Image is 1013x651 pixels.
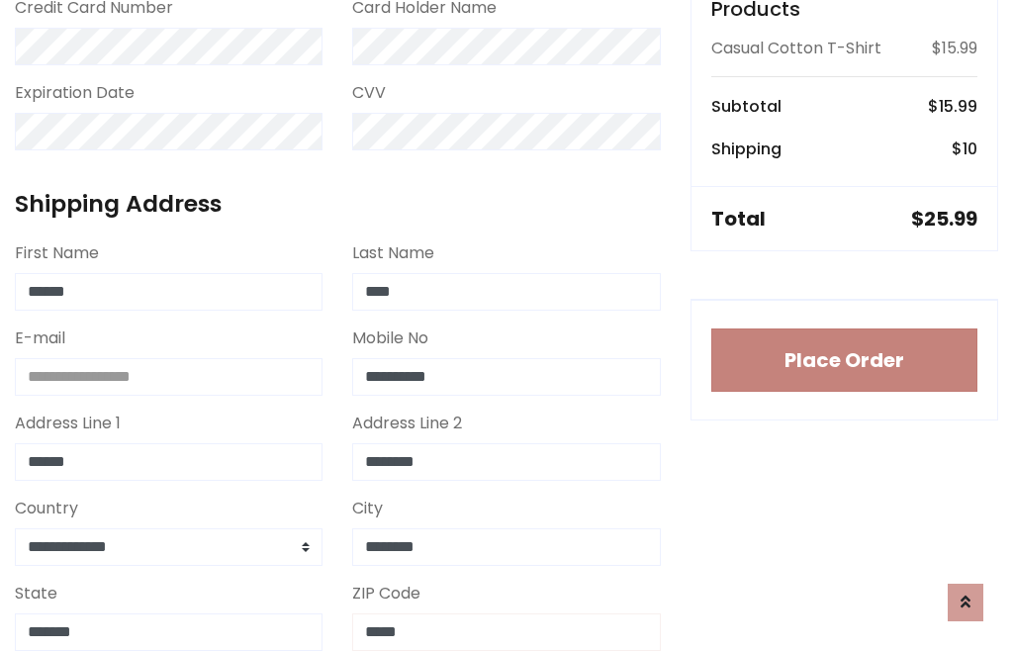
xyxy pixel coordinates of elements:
label: Expiration Date [15,81,135,105]
h6: Shipping [711,139,782,158]
label: Mobile No [352,326,428,350]
h4: Shipping Address [15,190,661,218]
h6: $ [928,97,977,116]
label: Address Line 1 [15,412,121,435]
label: State [15,582,57,605]
span: 25.99 [924,205,977,232]
label: Address Line 2 [352,412,462,435]
label: Country [15,497,78,520]
label: City [352,497,383,520]
label: ZIP Code [352,582,420,605]
h5: $ [911,207,977,231]
label: CVV [352,81,386,105]
p: $15.99 [932,37,977,60]
label: Last Name [352,241,434,265]
h6: $ [952,139,977,158]
label: First Name [15,241,99,265]
h6: Subtotal [711,97,782,116]
p: Casual Cotton T-Shirt [711,37,881,60]
span: 15.99 [939,95,977,118]
label: E-mail [15,326,65,350]
span: 10 [963,138,977,160]
button: Place Order [711,328,977,392]
h5: Total [711,207,766,231]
